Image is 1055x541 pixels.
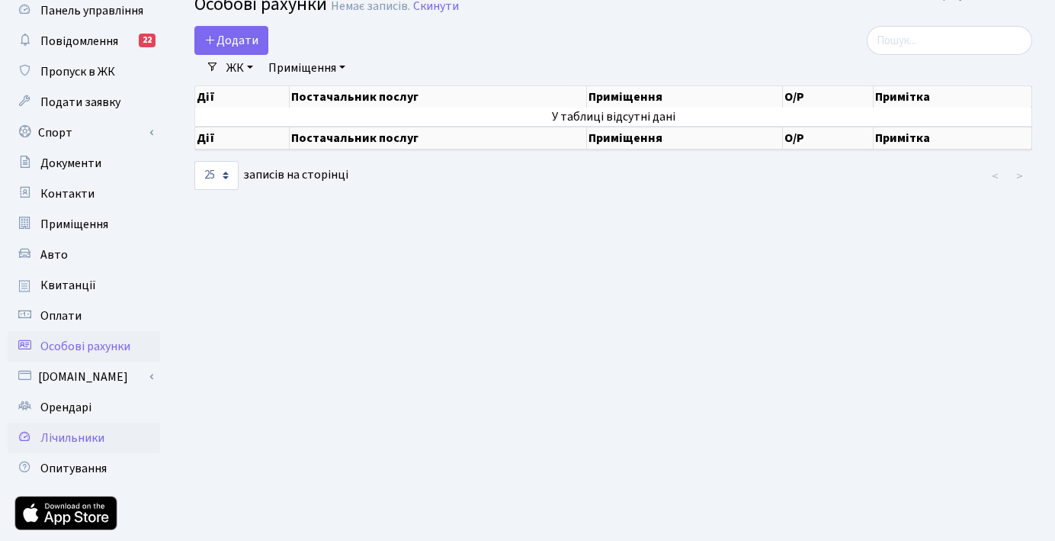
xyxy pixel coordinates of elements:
a: Пропуск в ЖК [8,56,160,87]
span: Оплати [40,308,82,324]
a: [DOMAIN_NAME] [8,362,160,392]
span: Опитування [40,460,107,477]
th: Приміщення [587,127,783,150]
span: Панель управління [40,2,143,19]
th: Постачальник послуг [290,127,587,150]
span: Квитанції [40,277,96,294]
span: Повідомлення [40,33,118,50]
th: Примітка [874,127,1032,150]
span: Приміщення [40,216,108,233]
select: записів на сторінці [194,161,239,190]
a: ЖК [220,55,259,81]
th: Дії [195,86,290,108]
span: Пропуск в ЖК [40,63,115,80]
a: Квитанції [8,270,160,301]
span: Додати [204,32,258,49]
th: О/Р [783,127,874,150]
a: Приміщення [262,55,351,81]
span: Контакти [40,185,95,202]
th: О/Р [783,86,874,108]
a: Авто [8,240,160,270]
span: Орендарі [40,399,91,416]
a: Додати [194,26,268,55]
a: Опитування [8,453,160,484]
label: записів на сторінці [194,161,348,190]
a: Повідомлення22 [8,26,160,56]
a: Особові рахунки [8,331,160,362]
a: Документи [8,148,160,179]
div: 22 [139,34,156,47]
a: Приміщення [8,209,160,240]
th: Дії [195,127,290,150]
td: У таблиці відсутні дані [195,108,1032,126]
th: Примітка [874,86,1032,108]
a: Контакти [8,179,160,209]
span: Документи [40,155,101,172]
a: Оплати [8,301,160,331]
a: Спорт [8,118,160,148]
th: Приміщення [587,86,783,108]
th: Постачальник послуг [290,86,587,108]
input: Пошук... [867,26,1032,55]
a: Лічильники [8,423,160,453]
span: Лічильники [40,430,104,446]
span: Особові рахунки [40,338,130,355]
span: Авто [40,246,68,263]
span: Подати заявку [40,94,120,111]
a: Орендарі [8,392,160,423]
a: Подати заявку [8,87,160,118]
